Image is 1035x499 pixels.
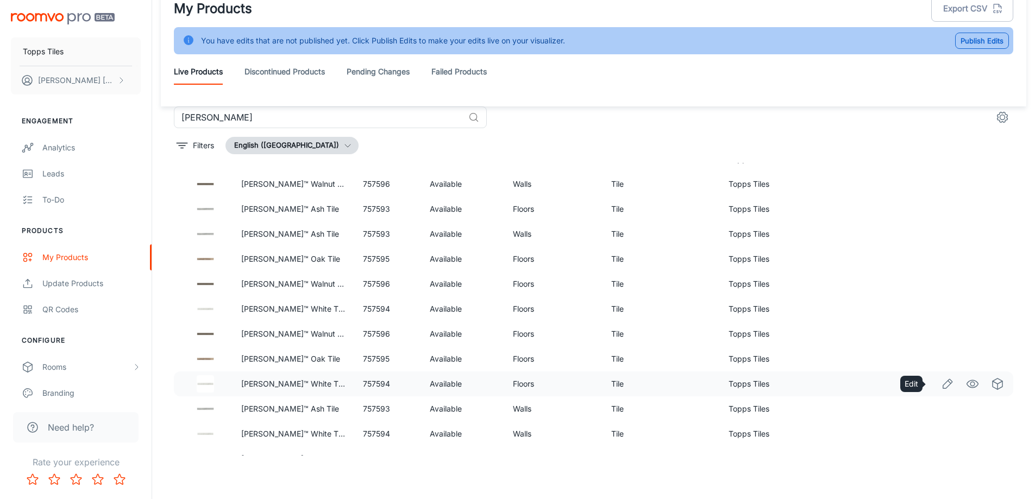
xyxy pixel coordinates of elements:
td: 757596 [354,321,421,346]
button: Publish Edits [955,33,1009,49]
td: Available [421,371,504,396]
div: To-do [42,194,141,206]
button: Rate 3 star [65,469,87,490]
a: See in Virtual Samples [988,375,1007,393]
button: settings [992,106,1013,128]
td: Tile [603,247,720,271]
td: Floors [504,247,603,271]
td: Topps Tiles [720,197,807,222]
td: 757594 [354,371,421,396]
td: Topps Tiles [720,371,807,396]
td: Topps Tiles [720,247,807,271]
button: Rate 1 star [22,469,43,490]
div: Update Products [42,277,141,289]
td: Tile [603,172,720,197]
td: 757593 [354,197,421,222]
a: Pending Changes [347,59,410,85]
a: [PERSON_NAME]™ Oak Tile [241,354,340,363]
td: Available [421,346,504,371]
td: Walls [504,172,603,197]
td: 757596 [354,172,421,197]
p: Rate your experience [9,456,143,469]
a: [PERSON_NAME]™ Ash Tile [241,204,339,213]
a: [PERSON_NAME]™ White Tile [241,304,346,313]
td: Topps Tiles [720,271,807,296]
td: Available [421,296,504,321]
a: [PERSON_NAME]™ Ash Tile [241,404,339,413]
td: 757593 [354,222,421,247]
td: Tile [603,296,720,321]
div: You have edits that are not published yet. Click Publish Edits to make your edits live on your vi... [201,30,565,51]
p: [PERSON_NAME] [PERSON_NAME] [38,74,115,86]
td: 757595 [354,247,421,271]
td: Topps Tiles [720,346,807,371]
a: Failed Products [431,59,487,85]
button: filter [174,137,217,154]
a: [PERSON_NAME]™ Walnut Tile [241,179,350,188]
a: [PERSON_NAME]™ White Tile [241,429,346,438]
input: Search [174,106,464,128]
td: Walls [504,446,603,471]
div: Branding [42,387,141,399]
td: Tile [603,271,720,296]
a: [PERSON_NAME]™ Walnut Tile [241,454,350,463]
td: Tile [603,346,720,371]
a: Discontinued Products [244,59,325,85]
a: Edit [938,375,957,393]
button: Rate 5 star [109,469,130,490]
td: Floors [504,197,603,222]
div: My Products [42,251,141,263]
td: Topps Tiles [720,421,807,446]
td: Available [421,421,504,446]
td: Tile [603,222,720,247]
p: Topps Tiles [23,46,64,58]
td: Walls [504,421,603,446]
td: 757594 [354,421,421,446]
td: Tile [603,371,720,396]
button: Rate 2 star [43,469,65,490]
a: [PERSON_NAME]™ Ash Tile [241,229,339,238]
div: Leads [42,168,141,180]
div: QR Codes [42,304,141,315]
td: Available [421,446,504,471]
td: Tile [603,321,720,346]
button: Topps Tiles [11,37,141,66]
a: [PERSON_NAME]™ White Tile [241,379,346,388]
div: Rooms [42,361,132,373]
td: Topps Tiles [720,446,807,471]
td: Tile [603,421,720,446]
td: Topps Tiles [720,222,807,247]
td: Tile [603,446,720,471]
td: Available [421,222,504,247]
td: Floors [504,346,603,371]
td: Available [421,271,504,296]
button: English ([GEOGRAPHIC_DATA]) [225,137,359,154]
div: Analytics [42,142,141,154]
button: Rate 4 star [87,469,109,490]
td: 757596 [354,446,421,471]
img: Roomvo PRO Beta [11,13,115,24]
td: Tile [603,197,720,222]
a: [PERSON_NAME]™ Oak Tile [241,254,340,263]
p: Filters [193,140,214,151]
td: Available [421,247,504,271]
td: Floors [504,271,603,296]
a: [PERSON_NAME]™ Walnut Tile [241,279,350,288]
td: Topps Tiles [720,296,807,321]
td: Tile [603,396,720,421]
td: Topps Tiles [720,321,807,346]
button: [PERSON_NAME] [PERSON_NAME] [11,66,141,94]
td: Floors [504,321,603,346]
td: Walls [504,222,603,247]
td: Topps Tiles [720,172,807,197]
td: Available [421,172,504,197]
td: Available [421,396,504,421]
td: Topps Tiles [720,396,807,421]
td: 757593 [354,396,421,421]
a: [PERSON_NAME]™ Walnut Tile [241,329,350,338]
span: Need help? [48,421,94,434]
td: 757596 [354,271,421,296]
td: Available [421,321,504,346]
td: Walls [504,396,603,421]
td: 757594 [354,296,421,321]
